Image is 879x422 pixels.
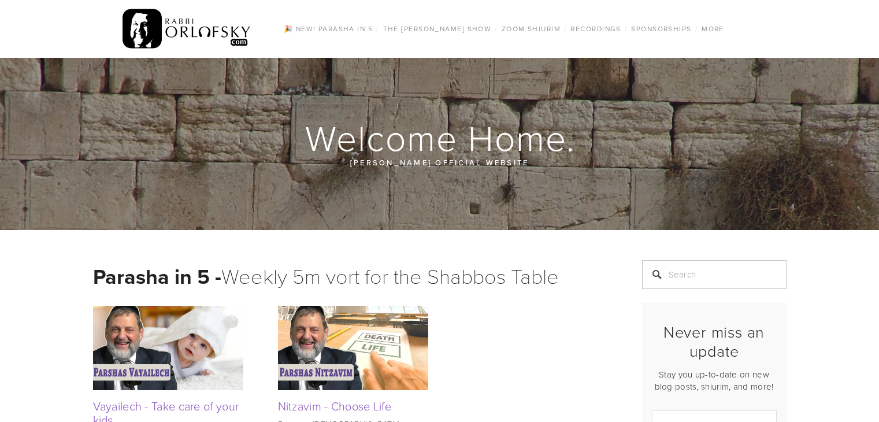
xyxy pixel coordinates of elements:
[376,24,379,34] span: /
[698,21,728,36] a: More
[278,398,392,414] a: Nitzavim - Choose Life
[495,24,498,34] span: /
[93,119,788,156] h1: Welcome Home.
[564,24,567,34] span: /
[652,323,777,360] h2: Never miss an update
[695,24,698,34] span: /
[628,21,695,36] a: Sponsorships
[93,260,613,292] h1: Weekly 5m vort for the Shabbos Table
[280,21,376,36] a: 🎉 NEW! Parasha in 5
[498,21,564,36] a: Zoom Shiurim
[567,21,624,36] a: Recordings
[652,368,777,393] p: Stay you up-to-date on new blog posts, shiurim, and more!
[123,6,251,51] img: RabbiOrlofsky.com
[380,21,495,36] a: The [PERSON_NAME] Show
[93,306,243,390] img: Vayailech - Take care of your kids
[642,260,787,289] input: Search
[93,261,221,291] strong: Parasha in 5 -
[162,156,717,169] p: [PERSON_NAME] official website
[278,306,428,390] img: Nitzavim - Choose Life
[625,24,628,34] span: /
